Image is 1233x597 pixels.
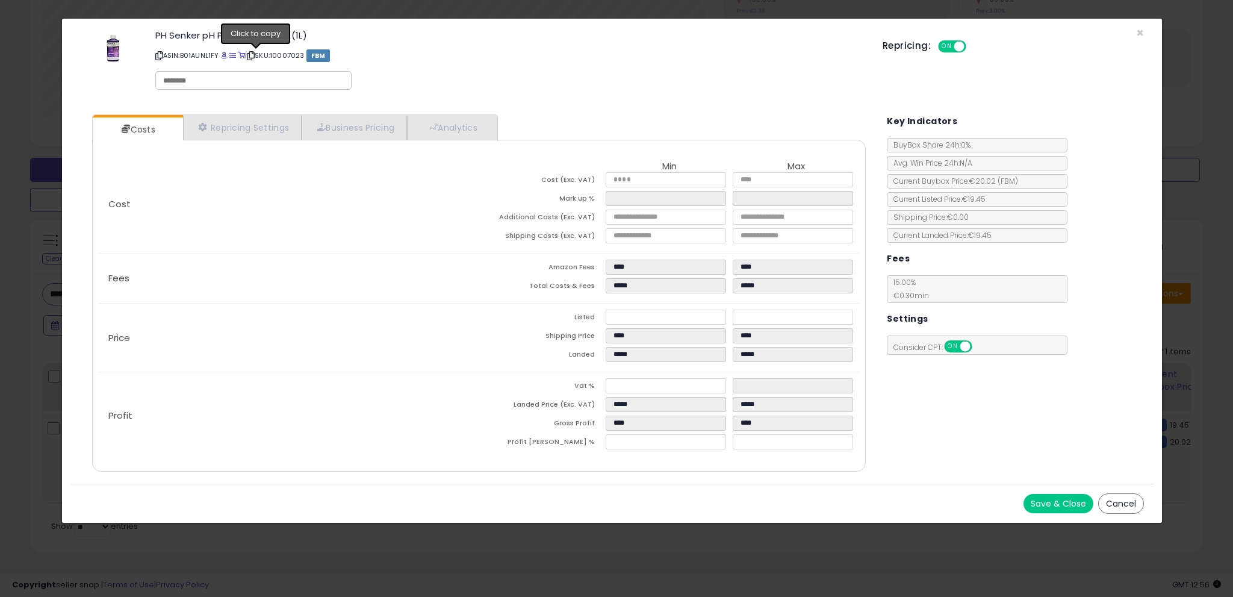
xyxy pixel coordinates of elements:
a: Repricing Settings [183,115,302,140]
th: Min [606,161,733,172]
p: Fees [99,273,479,283]
h5: Fees [887,251,910,266]
td: Landed Price (Exc. VAT) [479,397,606,416]
span: FBM [306,49,331,62]
a: Business Pricing [302,115,407,140]
span: ON [939,42,954,52]
span: ON [946,342,961,352]
td: Cost (Exc. VAT) [479,172,606,191]
td: Listed [479,310,606,328]
span: × [1136,24,1144,42]
span: Shipping Price: €0.00 [887,212,969,222]
span: €0.30 min [887,290,929,301]
h5: Key Indicators [887,114,957,129]
a: All offer listings [229,51,236,60]
a: Your listing only [238,51,245,60]
span: ( FBM ) [998,176,1018,186]
span: Current Landed Price: €19.45 [887,230,992,240]
p: Price [99,333,479,343]
h5: Repricing: [883,41,931,51]
span: 15.00 % [887,277,929,301]
td: Additional Costs (Exc. VAT) [479,210,606,228]
p: Profit [99,411,479,420]
button: Save & Close [1023,494,1093,513]
p: Cost [99,199,479,209]
span: Avg. Win Price 24h: N/A [887,158,972,168]
button: Cancel [1098,493,1144,514]
td: Mark up % [479,191,606,210]
th: Max [733,161,860,172]
h5: Settings [887,311,928,327]
td: Total Costs & Fees [479,278,606,297]
td: Shipping Costs (Exc. VAT) [479,228,606,247]
span: OFF [964,42,983,52]
span: Current Listed Price: €19.45 [887,194,986,204]
td: Amazon Fees [479,260,606,278]
span: BuyBox Share 24h: 0% [887,140,971,150]
span: €20.02 [969,176,1018,186]
span: Consider CPT: [887,342,988,352]
td: Shipping Price [479,328,606,347]
span: Current Buybox Price: [887,176,1018,186]
td: Landed [479,347,606,366]
p: ASIN: B01AUNL1FY | SKU: 10007023 [155,46,865,65]
a: Costs [93,117,182,142]
a: BuyBox page [221,51,228,60]
td: Profit [PERSON_NAME] % [479,434,606,453]
span: OFF [971,342,990,352]
td: Gross Profit [479,416,606,434]
h3: PH Senker pH Plagron pH- Min (1L) [155,31,865,40]
img: 31NAPkqFhAL._SL60_.jpg [95,31,131,67]
a: Analytics [407,115,496,140]
td: Vat % [479,378,606,397]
